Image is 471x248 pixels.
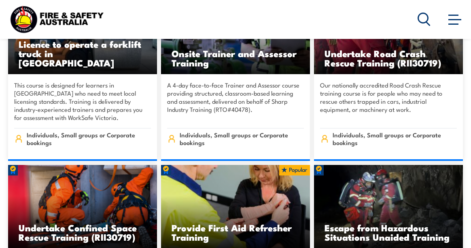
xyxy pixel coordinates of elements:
[14,81,151,122] p: This course is designed for learners in [GEOGRAPHIC_DATA] who need to meet local licensing standa...
[19,223,146,242] h3: Undertake Confined Space Rescue Training (RII30719)
[172,223,299,242] h3: Provide First Aid Refresher Training
[325,223,452,242] h3: Escape from Hazardous Situations Unaided Training
[19,39,146,67] h3: Licence to operate a forklift truck in [GEOGRAPHIC_DATA]
[167,81,304,122] p: A 4-day face-to-face Trainer and Assessor course providing structured, classroom-based learning a...
[172,49,299,67] h3: Onsite Trainer and Assessor Training
[180,131,304,146] span: Individuals, Small groups or Corporate bookings
[333,131,457,146] span: Individuals, Small groups or Corporate bookings
[27,131,151,146] span: Individuals, Small groups or Corporate bookings
[320,81,457,122] p: Our nationally accredited Road Crash Rescue training course is for people who may need to rescue ...
[325,49,452,67] h3: Undertake Road Crash Rescue Training (RII30719)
